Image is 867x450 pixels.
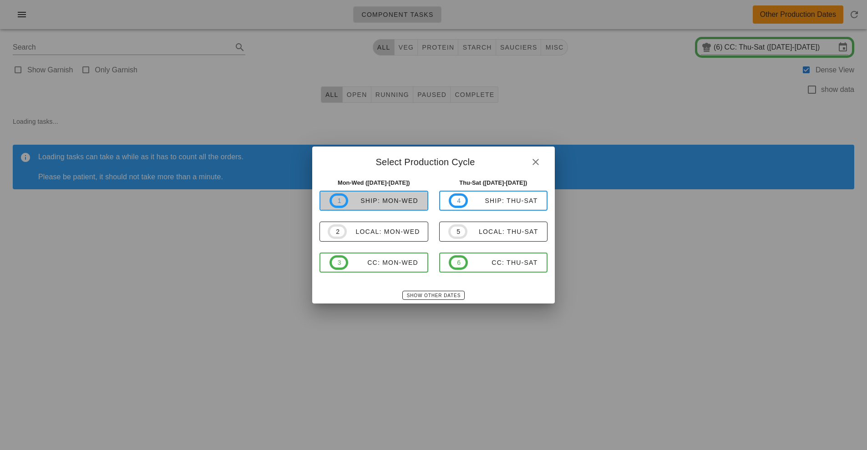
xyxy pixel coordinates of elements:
div: Select Production Cycle [312,147,555,175]
button: Show Other Dates [402,291,465,300]
button: 4ship: Thu-Sat [439,191,548,211]
button: 5local: Thu-Sat [439,222,548,242]
span: Show Other Dates [406,293,461,298]
button: 3CC: Mon-Wed [319,253,428,273]
strong: Thu-Sat ([DATE]-[DATE]) [459,179,527,186]
span: 2 [335,227,339,237]
span: 4 [456,196,460,206]
div: CC: Mon-Wed [348,259,418,266]
button: 2local: Mon-Wed [319,222,428,242]
span: 6 [456,258,460,268]
div: CC: Thu-Sat [468,259,538,266]
button: 1ship: Mon-Wed [319,191,428,211]
span: 3 [337,258,341,268]
span: 1 [337,196,341,206]
div: ship: Thu-Sat [468,197,538,204]
strong: Mon-Wed ([DATE]-[DATE]) [338,179,410,186]
div: local: Thu-Sat [467,228,538,235]
div: local: Mon-Wed [347,228,420,235]
div: ship: Mon-Wed [348,197,418,204]
span: 5 [456,227,460,237]
button: 6CC: Thu-Sat [439,253,548,273]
